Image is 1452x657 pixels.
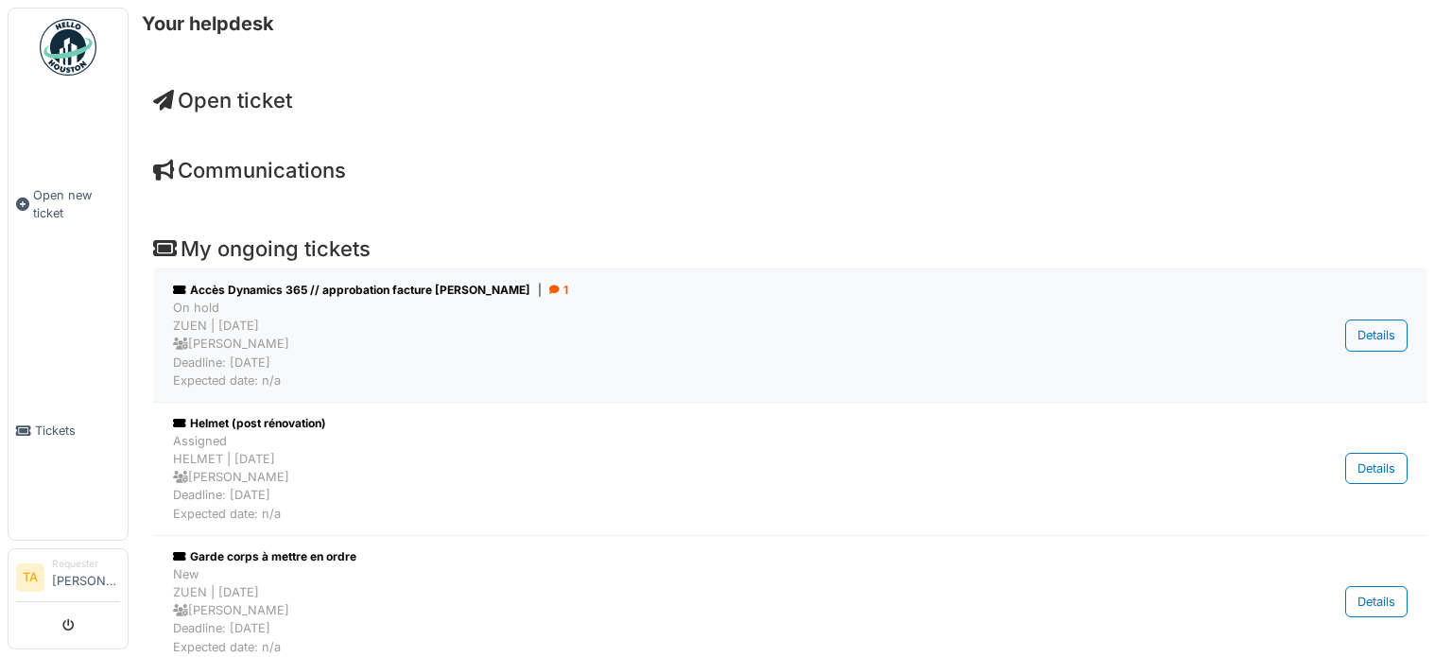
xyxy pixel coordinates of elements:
a: Tickets [9,322,128,541]
h4: My ongoing tickets [153,236,1427,261]
a: Accès Dynamics 365 // approbation facture [PERSON_NAME]| 1 On holdZUEN | [DATE] [PERSON_NAME]Dead... [168,277,1412,394]
li: [PERSON_NAME] [52,557,120,597]
div: Helmet (post rénovation) [173,415,1211,432]
a: TA Requester[PERSON_NAME] [16,557,120,602]
a: Open ticket [153,88,292,112]
span: Open new ticket [33,186,120,222]
div: Requester [52,557,120,571]
div: Garde corps à mettre en ordre [173,548,1211,565]
div: Details [1345,453,1408,484]
div: Accès Dynamics 365 // approbation facture [PERSON_NAME] [173,282,1211,299]
a: Helmet (post rénovation) AssignedHELMET | [DATE] [PERSON_NAME]Deadline: [DATE]Expected date: n/a ... [168,410,1412,527]
span: | [538,282,542,299]
li: TA [16,563,44,592]
div: Details [1345,586,1408,617]
img: Badge_color-CXgf-gQk.svg [40,19,96,76]
div: 1 [549,282,568,299]
h6: Your helpdesk [142,12,274,35]
div: On hold ZUEN | [DATE] [PERSON_NAME] Deadline: [DATE] Expected date: n/a [173,299,1211,389]
div: New ZUEN | [DATE] [PERSON_NAME] Deadline: [DATE] Expected date: n/a [173,565,1211,656]
h4: Communications [153,158,1427,182]
span: Tickets [35,422,120,440]
a: Open new ticket [9,86,128,322]
div: Details [1345,320,1408,351]
div: Assigned HELMET | [DATE] [PERSON_NAME] Deadline: [DATE] Expected date: n/a [173,432,1211,523]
